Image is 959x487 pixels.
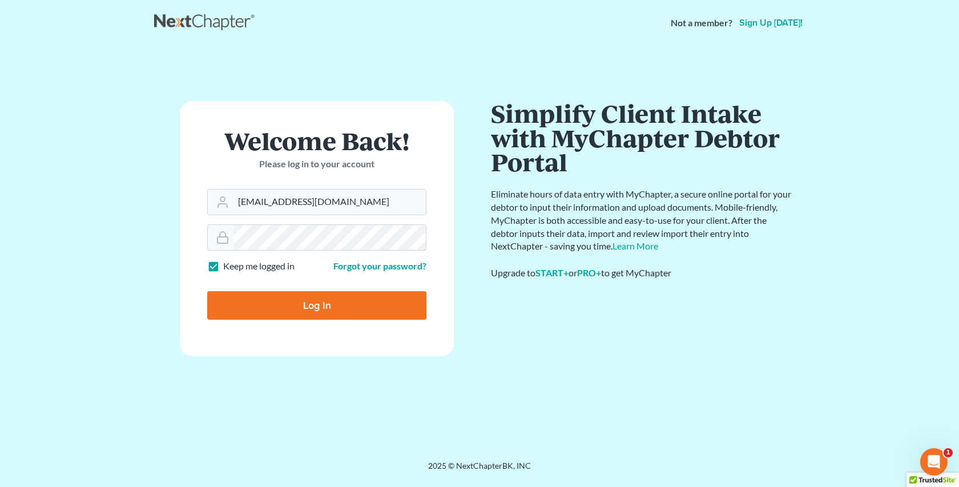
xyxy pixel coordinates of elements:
[491,188,793,253] p: Eliminate hours of data entry with MyChapter, a secure online portal for your debtor to input the...
[223,260,295,273] label: Keep me logged in
[233,190,426,215] input: Email Address
[207,291,426,320] input: Log In
[613,240,658,251] a: Learn More
[491,267,793,280] div: Upgrade to or to get MyChapter
[491,101,793,174] h1: Simplify Client Intake with MyChapter Debtor Portal
[535,267,569,278] a: START+
[737,18,805,27] a: Sign up [DATE]!
[944,448,953,457] span: 1
[671,17,732,30] strong: Not a member?
[207,128,426,153] h1: Welcome Back!
[154,460,805,481] div: 2025 © NextChapterBK, INC
[333,260,426,271] a: Forgot your password?
[207,158,426,171] p: Please log in to your account
[920,448,948,476] iframe: Intercom live chat
[577,267,601,278] a: PRO+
